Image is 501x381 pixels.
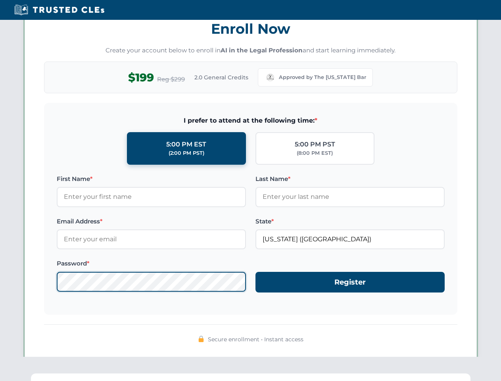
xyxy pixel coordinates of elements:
div: (2:00 PM PST) [169,149,204,157]
label: State [255,217,445,226]
img: Trusted CLEs [12,4,107,16]
span: Secure enrollment • Instant access [208,335,303,344]
input: Enter your email [57,229,246,249]
label: Password [57,259,246,268]
span: 2.0 General Credits [194,73,248,82]
span: I prefer to attend at the following time: [57,115,445,126]
button: Register [255,272,445,293]
span: $199 [128,69,154,87]
div: 5:00 PM EST [166,139,206,150]
p: Create your account below to enroll in and start learning immediately. [44,46,457,55]
span: Reg $299 [157,75,185,84]
label: Last Name [255,174,445,184]
img: 🔒 [198,336,204,342]
span: Approved by The [US_STATE] Bar [279,73,366,81]
label: Email Address [57,217,246,226]
input: Missouri (MO) [255,229,445,249]
div: 5:00 PM PST [295,139,335,150]
div: (8:00 PM EST) [297,149,333,157]
label: First Name [57,174,246,184]
input: Enter your first name [57,187,246,207]
strong: AI in the Legal Profession [221,46,303,54]
img: Missouri Bar [265,72,276,83]
h3: Enroll Now [44,16,457,41]
input: Enter your last name [255,187,445,207]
